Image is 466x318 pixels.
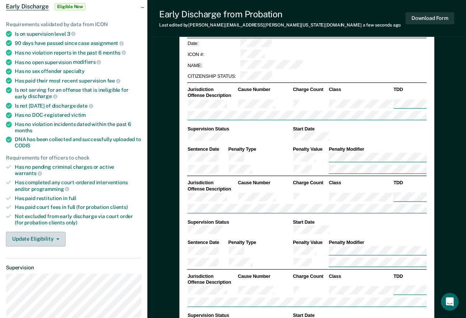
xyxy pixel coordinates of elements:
span: a few seconds ago [363,22,401,28]
span: discharge [28,93,57,99]
td: ICON #: [187,49,239,60]
span: date [77,103,93,109]
span: full [69,195,76,201]
div: Has paid restitution in [15,195,141,202]
th: Class [328,87,393,93]
th: Penalty Type [228,146,292,153]
div: Open Intercom Messenger [441,293,459,311]
th: Charge Count [292,273,328,279]
div: Requirements validated by data from ICON [6,21,141,28]
div: DNA has been collected and successfully uploaded to [15,136,141,149]
th: TDD [393,273,426,279]
div: Has completed any court-ordered interventions and/or [15,179,141,192]
button: Download Form [406,12,454,24]
th: Sentence Date [187,240,228,246]
th: Cause Number [237,180,292,186]
th: Jurisdiction [187,180,237,186]
th: Penalty Type [228,240,292,246]
span: warrants [15,170,42,176]
span: Early Discharge [6,3,49,10]
span: programming [31,186,69,192]
th: Cause Number [237,273,292,279]
div: Has no violation reports in the past 6 [15,49,141,56]
span: fee [107,78,120,84]
th: Supervision Status [187,126,292,132]
td: CITIZENSHIP STATUS: [187,71,239,82]
div: 90 days have passed since case [15,40,141,46]
div: Is not serving for an offense that is ineligible for early [15,87,141,99]
th: Offense Description [187,92,237,99]
th: Sentence Date [187,146,228,153]
span: clients) [110,204,128,210]
th: Charge Count [292,87,328,93]
th: Start Date [292,219,426,225]
dt: Supervision [6,265,141,271]
div: Early Discharge from Probation [159,9,401,20]
td: Date: [187,38,239,49]
span: months [103,50,126,56]
th: Class [328,180,393,186]
div: Has no violation incidents dated within the past 6 [15,121,141,134]
th: Start Date [292,126,426,132]
div: Has no open supervision [15,59,141,66]
span: assignment [91,40,124,46]
div: Has paid court fees in full (for probation [15,204,141,210]
span: months [15,127,32,133]
div: Last edited by [PERSON_NAME][EMAIL_ADDRESS][PERSON_NAME][US_STATE][DOMAIN_NAME] [159,22,401,28]
div: Has no sex offender [15,68,141,74]
td: NAME: [187,60,239,71]
div: Requirements for officers to check [6,155,141,161]
button: Update Eligibility [6,232,66,247]
div: Has paid their most recent supervision [15,77,141,84]
th: Supervision Status [187,219,292,225]
div: Not excluded from early discharge via court order (for probation clients [15,213,141,226]
th: Offense Description [187,279,237,285]
span: 3 [67,31,76,37]
th: Class [328,273,393,279]
th: Penalty Value [292,240,328,246]
th: Jurisdiction [187,87,237,93]
th: Penalty Value [292,146,328,153]
th: Jurisdiction [187,273,237,279]
th: Cause Number [237,87,292,93]
span: only) [66,220,77,226]
div: Is not [DATE] of discharge [15,102,141,109]
span: specialty [63,68,85,74]
th: Penalty Modifier [328,240,427,246]
div: Has no DOC-registered [15,112,141,118]
th: Offense Description [187,186,237,192]
span: CODIS [15,143,30,148]
th: TDD [393,87,426,93]
div: Is on supervision level [15,31,141,37]
div: Has no pending criminal charges or active [15,164,141,177]
span: Eligible Now [55,3,86,10]
span: victim [71,112,86,118]
span: modifiers [73,59,101,65]
th: Charge Count [292,180,328,186]
th: Penalty Modifier [328,146,427,153]
th: TDD [393,180,426,186]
